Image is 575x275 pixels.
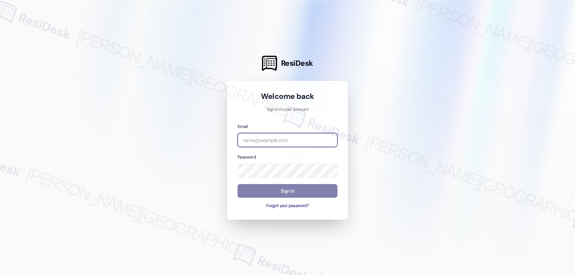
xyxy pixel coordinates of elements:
button: Sign In [238,184,337,198]
h1: Welcome back [238,91,337,101]
span: ResiDesk [281,58,313,68]
label: Password [238,154,256,160]
input: name@example.com [238,133,337,147]
label: Email [238,124,248,129]
p: Sign in to your account [238,106,337,113]
button: Forgot your password? [238,203,337,209]
img: ResiDesk Logo [262,56,277,71]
